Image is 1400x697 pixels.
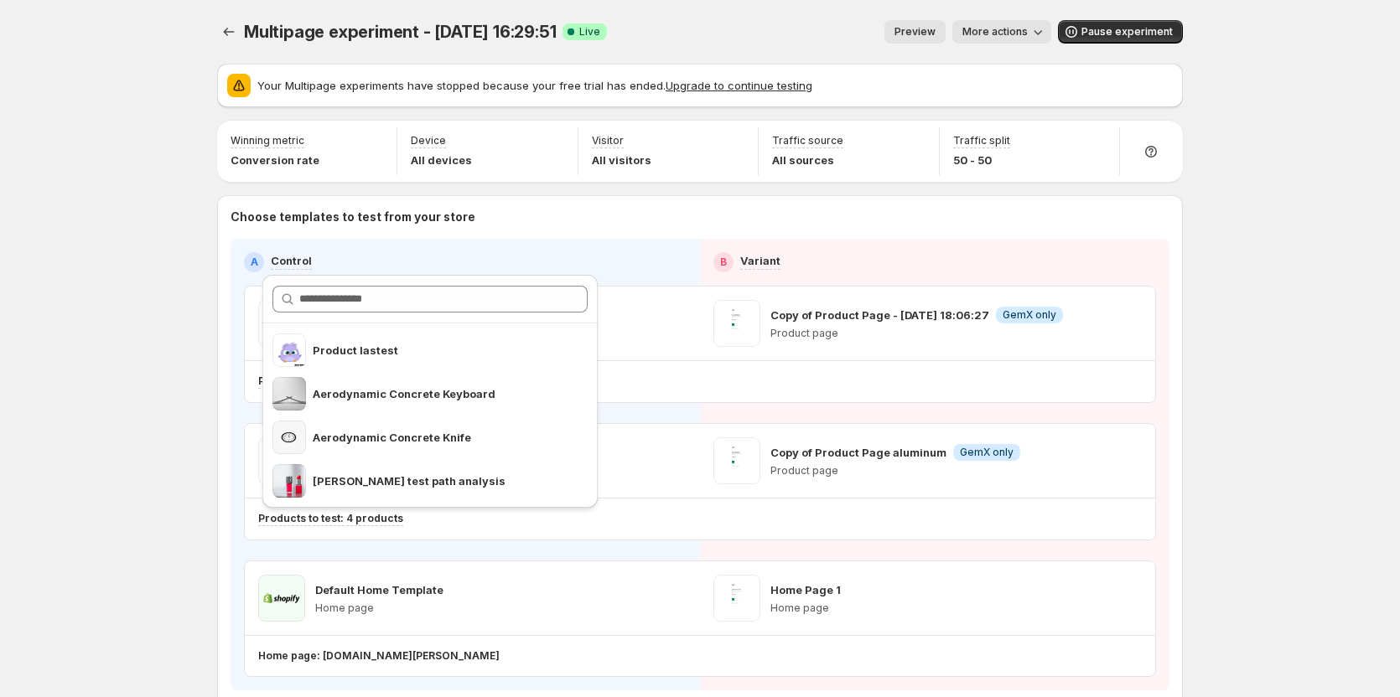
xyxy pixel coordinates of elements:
img: Copy of Product Page - Sep 5, 18:06:27 [713,300,760,347]
button: Experiments [217,20,241,44]
p: Home page [315,601,443,615]
p: 50 - 50 [953,152,1010,168]
img: Home Page 1 [713,575,760,622]
p: Your Multipage experiments have stopped because your free trial has ended. [257,77,1173,94]
p: [PERSON_NAME] test path analysis [313,472,534,489]
p: Conversion rate [231,152,319,168]
p: Product lastest [313,342,534,359]
p: Device [411,134,446,147]
button: More actions [952,20,1051,44]
p: Home Page 1 [770,581,841,598]
h2: B [720,256,727,269]
p: All sources [772,152,843,168]
button: Pause experiment [1058,20,1183,44]
p: Home page: [DOMAIN_NAME][PERSON_NAME] [258,649,500,663]
h2: A [251,256,258,269]
img: tanya test path analysis [272,464,306,498]
p: Default Home Template [315,581,443,598]
p: Control [271,252,312,269]
span: More actions [962,25,1028,39]
p: Traffic split [953,134,1010,147]
p: Winning metric [231,134,304,147]
p: Aerodynamic Concrete Keyboard [313,385,534,402]
p: Products to test: 4 products [258,512,403,525]
button: Preview [884,20,946,44]
p: Product page [770,327,1063,340]
p: Aerodynamic Concrete Knife [313,429,534,446]
p: Traffic source [772,134,843,147]
img: Aerodynamic Concrete Keyboard [272,377,306,410]
p: Choose templates to test from your store [231,209,1169,225]
span: GemX only [960,446,1014,459]
span: Live [579,25,600,39]
img: Copy of Product Page aluminum [713,437,760,484]
span: Multipage experiment - [DATE] 16:29:51 [244,22,556,42]
p: Copy of Product Page aluminum [770,444,946,461]
p: All devices [411,152,472,168]
p: Variant [740,252,780,269]
img: Aerodynamic Concrete Knife [272,421,306,454]
img: Default Home Template [258,575,305,622]
p: Visitor [592,134,624,147]
span: Pause experiment [1081,25,1173,39]
button: Upgrade to continue testing [666,79,812,92]
img: Product lastest [272,333,306,367]
span: GemX only [1003,308,1056,322]
span: Preview [894,25,936,39]
p: Product page [770,464,1020,478]
p: Copy of Product Page - [DATE] 18:06:27 [770,307,989,323]
p: All visitors [592,152,651,168]
p: Home page [770,601,841,615]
